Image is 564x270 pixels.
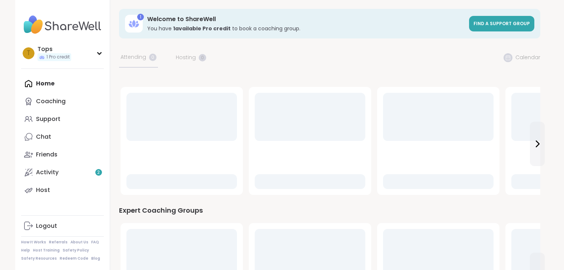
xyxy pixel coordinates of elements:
a: About Us [70,240,88,245]
div: 1 [137,14,144,20]
div: Logout [36,222,57,230]
a: Host [21,181,104,199]
a: Referrals [49,240,67,245]
a: FAQ [91,240,99,245]
a: Redeem Code [60,256,88,261]
span: Find a support group [474,20,530,27]
div: Tops [37,45,71,53]
span: T [27,48,30,58]
div: Chat [36,133,51,141]
a: Activity2 [21,163,104,181]
div: Support [36,115,60,123]
span: 2 [97,169,100,176]
a: Blog [91,256,100,261]
a: Find a support group [469,16,534,31]
a: Coaching [21,92,104,110]
a: Help [21,248,30,253]
a: Friends [21,146,104,163]
a: Logout [21,217,104,235]
div: Activity [36,168,59,176]
div: Host [36,186,50,194]
img: ShareWell Nav Logo [21,12,104,38]
h3: You have to book a coaching group. [147,25,465,32]
div: Expert Coaching Groups [119,205,540,216]
div: Friends [36,151,57,159]
h3: Welcome to ShareWell [147,15,465,23]
div: Coaching [36,97,66,105]
a: Safety Policy [63,248,89,253]
a: How It Works [21,240,46,245]
a: Safety Resources [21,256,57,261]
b: 1 available Pro credit [173,25,231,32]
a: Host Training [33,248,60,253]
a: Chat [21,128,104,146]
span: 1 Pro credit [46,54,70,60]
a: Support [21,110,104,128]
